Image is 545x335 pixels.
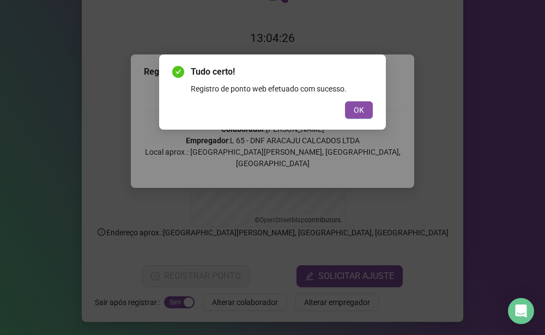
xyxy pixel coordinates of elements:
[191,65,373,78] span: Tudo certo!
[508,298,534,324] div: Open Intercom Messenger
[172,66,184,78] span: check-circle
[354,104,364,116] span: OK
[191,83,373,95] div: Registro de ponto web efetuado com sucesso.
[345,101,373,119] button: OK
